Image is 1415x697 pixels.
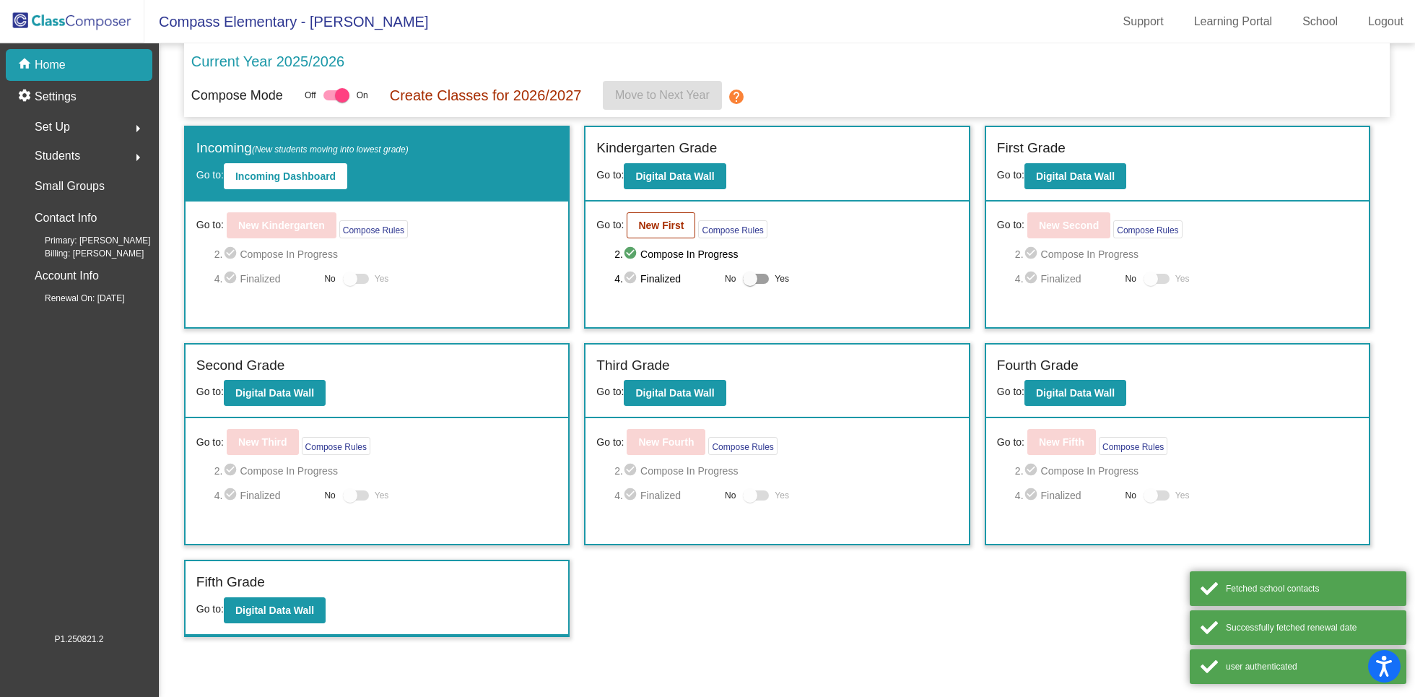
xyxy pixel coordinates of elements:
[1226,660,1396,673] div: user authenticated
[252,144,409,155] span: (New students moving into lowest grade)
[1027,429,1096,455] button: New Fifth
[1125,489,1136,502] span: No
[196,169,224,181] span: Go to:
[214,462,558,480] span: 2. Compose In Progress
[223,270,240,287] mat-icon: check_circle
[623,462,640,480] mat-icon: check_circle
[223,462,240,480] mat-icon: check_circle
[305,89,316,102] span: Off
[35,266,99,286] p: Account Info
[698,220,767,238] button: Compose Rules
[144,10,428,33] span: Compass Elementary - [PERSON_NAME]
[35,88,77,105] p: Settings
[375,487,389,504] span: Yes
[1015,462,1359,480] span: 2. Compose In Progress
[997,355,1079,376] label: Fourth Grade
[35,117,70,137] span: Set Up
[339,220,408,238] button: Compose Rules
[1175,487,1190,504] span: Yes
[223,487,240,504] mat-icon: check_circle
[35,208,97,228] p: Contact Info
[390,85,582,106] p: Create Classes for 2026/2027
[1015,246,1359,263] span: 2. Compose In Progress
[196,603,224,615] span: Go to:
[725,272,736,285] span: No
[708,437,777,455] button: Compose Rules
[196,572,265,593] label: Fifth Grade
[1183,10,1284,33] a: Learning Portal
[596,355,669,376] label: Third Grade
[1039,220,1099,231] b: New Second
[235,170,336,182] b: Incoming Dashboard
[1024,270,1041,287] mat-icon: check_circle
[235,605,314,616] b: Digital Data Wall
[1024,163,1126,189] button: Digital Data Wall
[214,246,558,263] span: 2. Compose In Progress
[775,487,789,504] span: Yes
[238,436,287,448] b: New Third
[1357,10,1415,33] a: Logout
[1015,487,1118,504] span: 4. Finalized
[623,270,640,287] mat-icon: check_circle
[614,462,958,480] span: 2. Compose In Progress
[1112,10,1175,33] a: Support
[196,386,224,397] span: Go to:
[35,146,80,166] span: Students
[224,380,326,406] button: Digital Data Wall
[35,176,105,196] p: Small Groups
[227,429,299,455] button: New Third
[638,220,684,231] b: New First
[1113,220,1182,238] button: Compose Rules
[17,88,35,105] mat-icon: settings
[224,163,347,189] button: Incoming Dashboard
[22,234,151,247] span: Primary: [PERSON_NAME]
[997,217,1024,233] span: Go to:
[35,56,66,74] p: Home
[191,51,344,72] p: Current Year 2025/2026
[725,489,736,502] span: No
[238,220,325,231] b: New Kindergarten
[624,380,726,406] button: Digital Data Wall
[223,246,240,263] mat-icon: check_circle
[1024,487,1041,504] mat-icon: check_circle
[635,170,714,182] b: Digital Data Wall
[596,386,624,397] span: Go to:
[1027,212,1110,238] button: New Second
[596,435,624,450] span: Go to:
[324,272,335,285] span: No
[997,169,1024,181] span: Go to:
[627,212,695,238] button: New First
[1175,270,1190,287] span: Yes
[616,89,710,101] span: Move to Next Year
[1039,436,1084,448] b: New Fifth
[1099,437,1167,455] button: Compose Rules
[775,270,789,287] span: Yes
[196,138,409,159] label: Incoming
[1024,246,1041,263] mat-icon: check_circle
[1015,270,1118,287] span: 4. Finalized
[129,120,147,137] mat-icon: arrow_right
[1125,272,1136,285] span: No
[997,138,1066,159] label: First Grade
[614,487,718,504] span: 4. Finalized
[638,436,694,448] b: New Fourth
[624,163,726,189] button: Digital Data Wall
[235,387,314,399] b: Digital Data Wall
[214,487,318,504] span: 4. Finalized
[614,270,718,287] span: 4. Finalized
[224,597,326,623] button: Digital Data Wall
[22,247,144,260] span: Billing: [PERSON_NAME]
[357,89,368,102] span: On
[191,86,283,105] p: Compose Mode
[375,270,389,287] span: Yes
[324,489,335,502] span: No
[603,81,722,110] button: Move to Next Year
[627,429,705,455] button: New Fourth
[596,138,717,159] label: Kindergarten Grade
[1036,170,1115,182] b: Digital Data Wall
[196,435,224,450] span: Go to:
[196,217,224,233] span: Go to:
[623,246,640,263] mat-icon: check_circle
[17,56,35,74] mat-icon: home
[1226,621,1396,634] div: Successfully fetched renewal date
